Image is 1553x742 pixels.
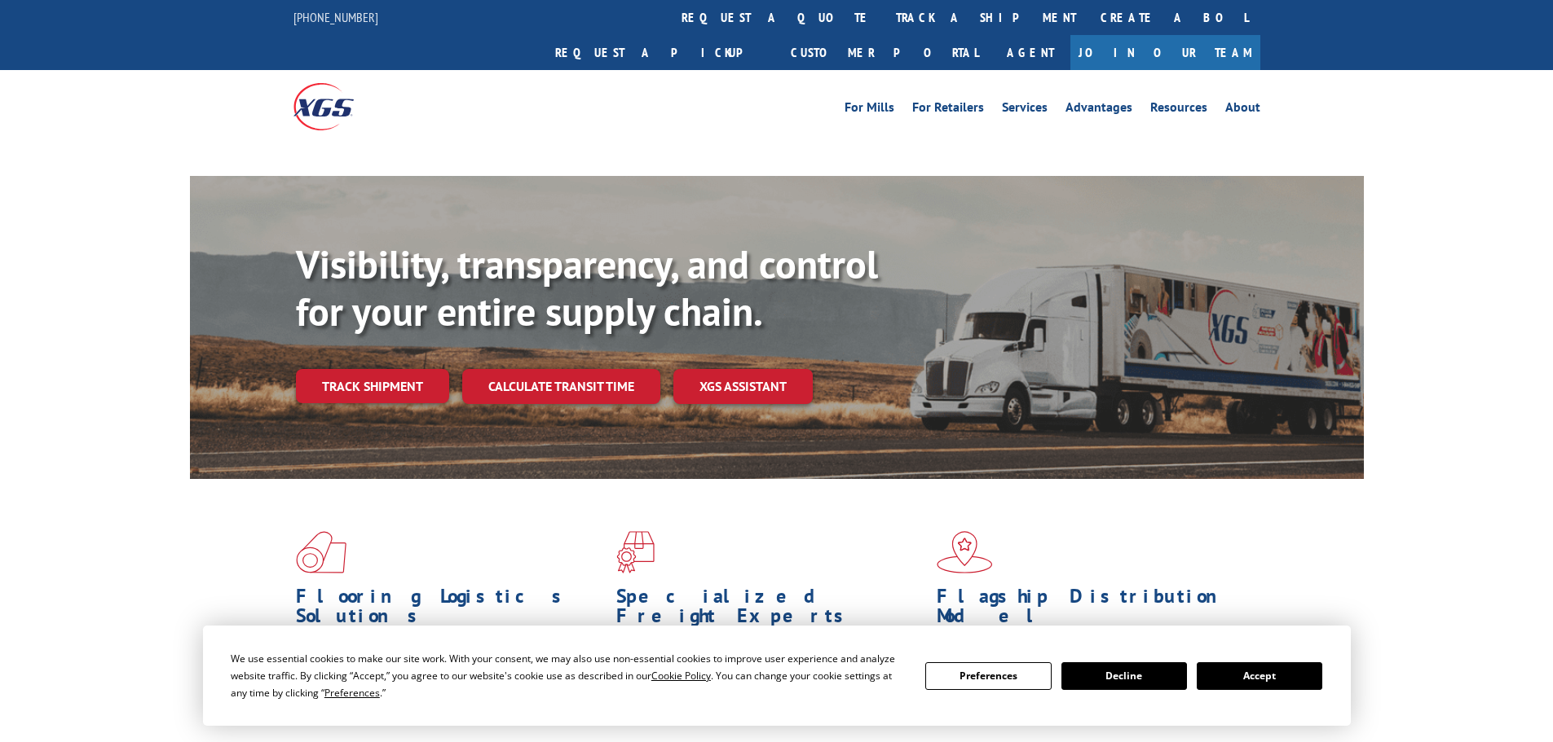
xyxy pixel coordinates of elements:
[296,586,604,634] h1: Flooring Logistics Solutions
[543,35,779,70] a: Request a pickup
[1061,662,1187,690] button: Decline
[616,586,924,634] h1: Specialized Freight Experts
[990,35,1070,70] a: Agent
[296,369,449,403] a: Track shipment
[1225,101,1260,119] a: About
[779,35,990,70] a: Customer Portal
[1150,101,1207,119] a: Resources
[1065,101,1132,119] a: Advantages
[1002,101,1048,119] a: Services
[231,650,906,701] div: We use essential cookies to make our site work. With your consent, we may also use non-essential ...
[937,586,1245,634] h1: Flagship Distribution Model
[1197,662,1322,690] button: Accept
[925,662,1051,690] button: Preferences
[324,686,380,700] span: Preferences
[673,369,813,404] a: XGS ASSISTANT
[937,531,993,573] img: xgs-icon-flagship-distribution-model-red
[845,101,894,119] a: For Mills
[1070,35,1260,70] a: Join Our Team
[616,531,655,573] img: xgs-icon-focused-on-flooring-red
[912,101,984,119] a: For Retailers
[462,369,660,404] a: Calculate transit time
[203,626,1351,726] div: Cookie Consent Prompt
[293,9,378,25] a: [PHONE_NUMBER]
[296,531,346,573] img: xgs-icon-total-supply-chain-intelligence-red
[651,669,711,683] span: Cookie Policy
[296,239,878,336] b: Visibility, transparency, and control for your entire supply chain.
